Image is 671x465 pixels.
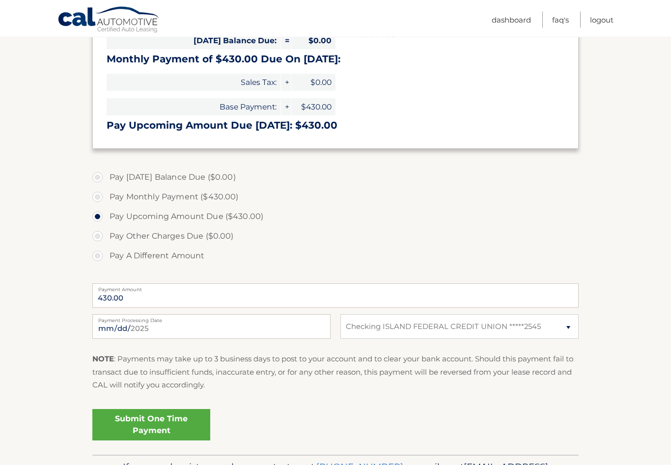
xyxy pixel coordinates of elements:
[107,54,564,66] h3: Monthly Payment of $430.00 Due On [DATE]:
[281,99,291,116] span: +
[291,32,335,50] span: $0.00
[57,6,161,35] a: Cal Automotive
[92,207,579,227] label: Pay Upcoming Amount Due ($430.00)
[92,168,579,188] label: Pay [DATE] Balance Due ($0.00)
[92,227,579,246] label: Pay Other Charges Due ($0.00)
[92,284,579,292] label: Payment Amount
[92,315,331,323] label: Payment Processing Date
[281,74,291,91] span: +
[492,12,531,28] a: Dashboard
[92,188,579,207] label: Pay Monthly Payment ($430.00)
[92,284,579,308] input: Payment Amount
[92,410,210,441] a: Submit One Time Payment
[291,99,335,116] span: $430.00
[92,355,114,364] strong: NOTE
[107,32,280,50] span: [DATE] Balance Due:
[281,32,291,50] span: =
[291,74,335,91] span: $0.00
[107,99,280,116] span: Base Payment:
[107,74,280,91] span: Sales Tax:
[107,120,564,132] h3: Pay Upcoming Amount Due [DATE]: $430.00
[92,353,579,392] p: : Payments may take up to 3 business days to post to your account and to clear your bank account....
[552,12,569,28] a: FAQ's
[590,12,614,28] a: Logout
[92,246,579,266] label: Pay A Different Amount
[92,315,331,339] input: Payment Date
